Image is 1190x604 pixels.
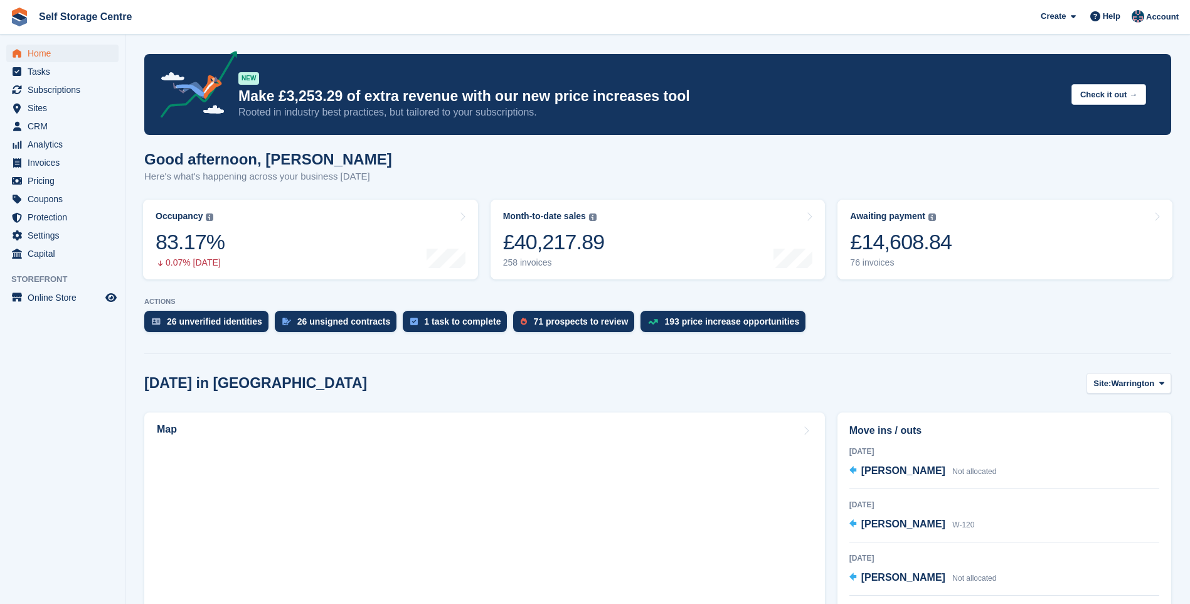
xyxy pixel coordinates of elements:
a: menu [6,81,119,99]
div: £40,217.89 [503,229,605,255]
div: [DATE] [849,446,1159,457]
img: icon-info-grey-7440780725fd019a000dd9b08b2336e03edf1995a4989e88bcd33f0948082b44.svg [928,213,936,221]
a: menu [6,117,119,135]
div: [DATE] [849,499,1159,510]
span: Coupons [28,190,103,208]
div: 71 prospects to review [533,316,628,326]
h2: Move ins / outs [849,423,1159,438]
a: menu [6,136,119,153]
div: Awaiting payment [850,211,925,222]
img: prospect-51fa495bee0391a8d652442698ab0144808aea92771e9ea1ae160a38d050c398.svg [521,318,527,325]
div: Occupancy [156,211,203,222]
a: Month-to-date sales £40,217.89 258 invoices [491,200,826,279]
span: Warrington [1111,377,1154,390]
a: 26 unverified identities [144,311,275,338]
a: menu [6,63,119,80]
a: Occupancy 83.17% 0.07% [DATE] [143,200,478,279]
a: menu [6,45,119,62]
img: price-adjustments-announcement-icon-8257ccfd72463d97f412b2fc003d46551f7dbcb40ab6d574587a9cd5c0d94... [150,51,238,122]
a: menu [6,289,119,306]
img: verify_identity-adf6edd0f0f0b5bbfe63781bf79b02c33cf7c696d77639b501bdc392416b5a36.svg [152,318,161,325]
span: Home [28,45,103,62]
a: menu [6,172,119,190]
span: Not allocated [952,467,996,476]
span: Not allocated [952,574,996,583]
span: Tasks [28,63,103,80]
span: Pricing [28,172,103,190]
img: task-75834270c22a3079a89374b754ae025e5fb1db73e45f91037f5363f120a921f8.svg [410,318,418,325]
div: 258 invoices [503,257,605,268]
div: 26 unverified identities [167,316,262,326]
a: Awaiting payment £14,608.84 76 invoices [837,200,1172,279]
span: Capital [28,245,103,262]
p: Rooted in industry best practices, but tailored to your subscriptions. [238,105,1061,119]
div: Month-to-date sales [503,211,586,222]
div: 0.07% [DATE] [156,257,225,268]
span: [PERSON_NAME] [861,519,945,529]
span: Storefront [11,273,125,286]
div: [DATE] [849,553,1159,564]
a: menu [6,154,119,171]
img: icon-info-grey-7440780725fd019a000dd9b08b2336e03edf1995a4989e88bcd33f0948082b44.svg [589,213,597,221]
img: icon-info-grey-7440780725fd019a000dd9b08b2336e03edf1995a4989e88bcd33f0948082b44.svg [206,213,213,221]
div: 76 invoices [850,257,952,268]
a: 26 unsigned contracts [275,311,403,338]
a: [PERSON_NAME] Not allocated [849,570,997,586]
span: Create [1041,10,1066,23]
span: Online Store [28,289,103,306]
span: Sites [28,99,103,117]
span: Settings [28,227,103,244]
div: 1 task to complete [424,316,501,326]
span: Protection [28,208,103,226]
a: [PERSON_NAME] Not allocated [849,463,997,480]
span: Subscriptions [28,81,103,99]
span: [PERSON_NAME] [861,465,945,476]
p: Make £3,253.29 of extra revenue with our new price increases tool [238,87,1061,105]
span: Help [1103,10,1120,23]
img: Clair Cole [1132,10,1144,23]
img: contract_signature_icon-13c848040528278c33f63329250d36e43548de30e8caae1d1a13099fd9432cc5.svg [282,318,291,325]
h1: Good afternoon, [PERSON_NAME] [144,151,392,168]
div: 83.17% [156,229,225,255]
button: Site: Warrington [1086,373,1171,394]
div: 26 unsigned contracts [297,316,391,326]
span: Site: [1093,377,1111,390]
span: Invoices [28,154,103,171]
img: stora-icon-8386f47178a22dfd0bd8f6a31ec36ba5ce8667c1dd55bd0f319d3a0aa187defe.svg [10,8,29,26]
a: menu [6,245,119,262]
a: [PERSON_NAME] W-120 [849,517,975,533]
a: menu [6,99,119,117]
p: ACTIONS [144,298,1171,306]
p: Here's what's happening across your business [DATE] [144,170,392,184]
div: 193 price increase opportunities [664,316,799,326]
a: menu [6,227,119,244]
span: CRM [28,117,103,135]
a: menu [6,208,119,226]
button: Check it out → [1071,84,1146,105]
img: price_increase_opportunities-93ffe204e8149a01c8c9dc8f82e8f89637d9d84a8eef4429ea346261dce0b2c0.svg [648,319,658,325]
span: Account [1146,11,1179,23]
span: W-120 [952,520,974,529]
span: [PERSON_NAME] [861,572,945,583]
a: 1 task to complete [403,311,513,338]
a: Preview store [104,290,119,305]
h2: [DATE] in [GEOGRAPHIC_DATA] [144,375,367,392]
span: Analytics [28,136,103,153]
a: Self Storage Centre [34,6,137,27]
a: menu [6,190,119,208]
div: £14,608.84 [850,229,952,255]
div: NEW [238,72,259,85]
h2: Map [157,424,177,435]
a: 71 prospects to review [513,311,640,338]
a: 193 price increase opportunities [640,311,812,338]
